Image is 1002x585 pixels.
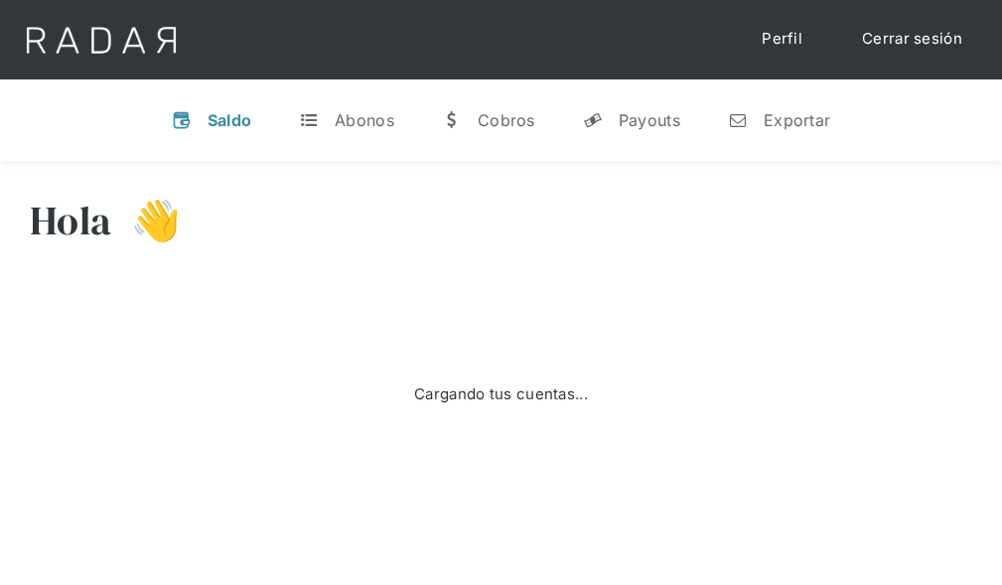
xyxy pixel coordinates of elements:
div: Abonos [335,110,394,130]
div: Cargando tus cuentas... [414,383,588,406]
div: y [583,110,603,130]
h3: Hola [30,196,111,245]
div: t [299,110,319,130]
h3: 👋 [111,196,181,245]
a: Perfil [742,20,822,59]
div: Payouts [619,110,680,130]
div: w [442,110,462,130]
div: Exportar [764,110,830,130]
div: Saldo [208,110,252,130]
div: n [728,110,748,130]
div: v [172,110,192,130]
div: Cobros [478,110,535,130]
a: Cerrar sesión [842,20,982,59]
